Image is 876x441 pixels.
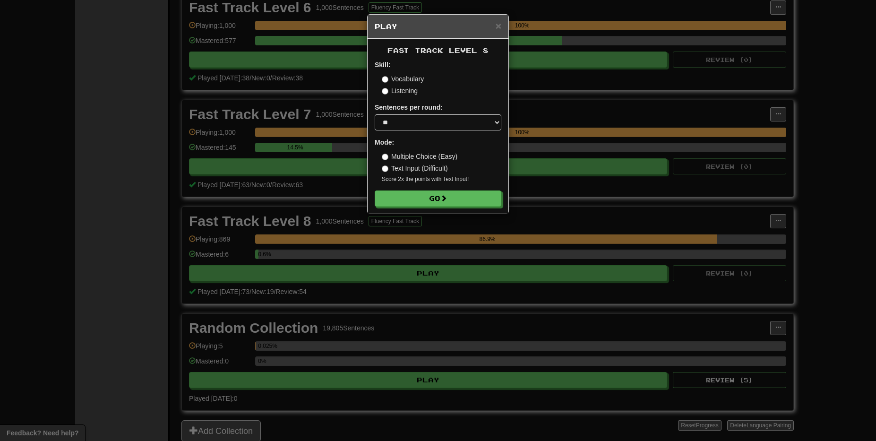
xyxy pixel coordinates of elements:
strong: Skill: [375,61,390,69]
label: Sentences per round: [375,103,443,112]
h5: Play [375,22,501,31]
label: Text Input (Difficult) [382,164,448,173]
input: Vocabulary [382,76,388,83]
span: × [496,20,501,31]
strong: Mode: [375,138,394,146]
label: Vocabulary [382,74,424,84]
label: Listening [382,86,418,95]
span: Fast Track Level 8 [387,46,489,54]
input: Text Input (Difficult) [382,165,388,172]
input: Listening [382,88,388,95]
input: Multiple Choice (Easy) [382,154,388,160]
button: Go [375,190,501,207]
small: Score 2x the points with Text Input ! [382,175,501,183]
button: Close [496,21,501,31]
label: Multiple Choice (Easy) [382,152,457,161]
